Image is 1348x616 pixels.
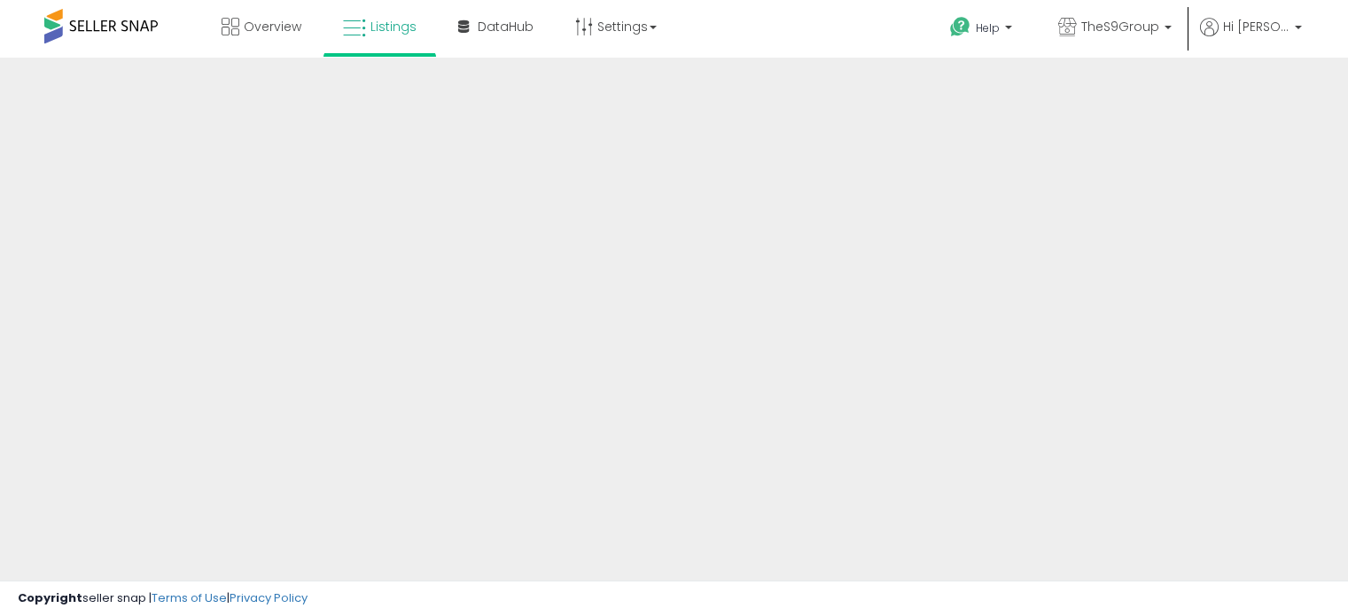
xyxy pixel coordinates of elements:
span: Hi [PERSON_NAME] [1223,18,1290,35]
a: Hi [PERSON_NAME] [1200,18,1302,58]
span: Listings [370,18,417,35]
span: Overview [244,18,301,35]
strong: Copyright [18,589,82,606]
span: DataHub [478,18,534,35]
div: seller snap | | [18,590,308,607]
a: Terms of Use [152,589,227,606]
i: Get Help [949,16,971,38]
a: Privacy Policy [230,589,308,606]
span: Help [976,20,1000,35]
a: Help [936,3,1030,58]
span: TheS9Group [1081,18,1159,35]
